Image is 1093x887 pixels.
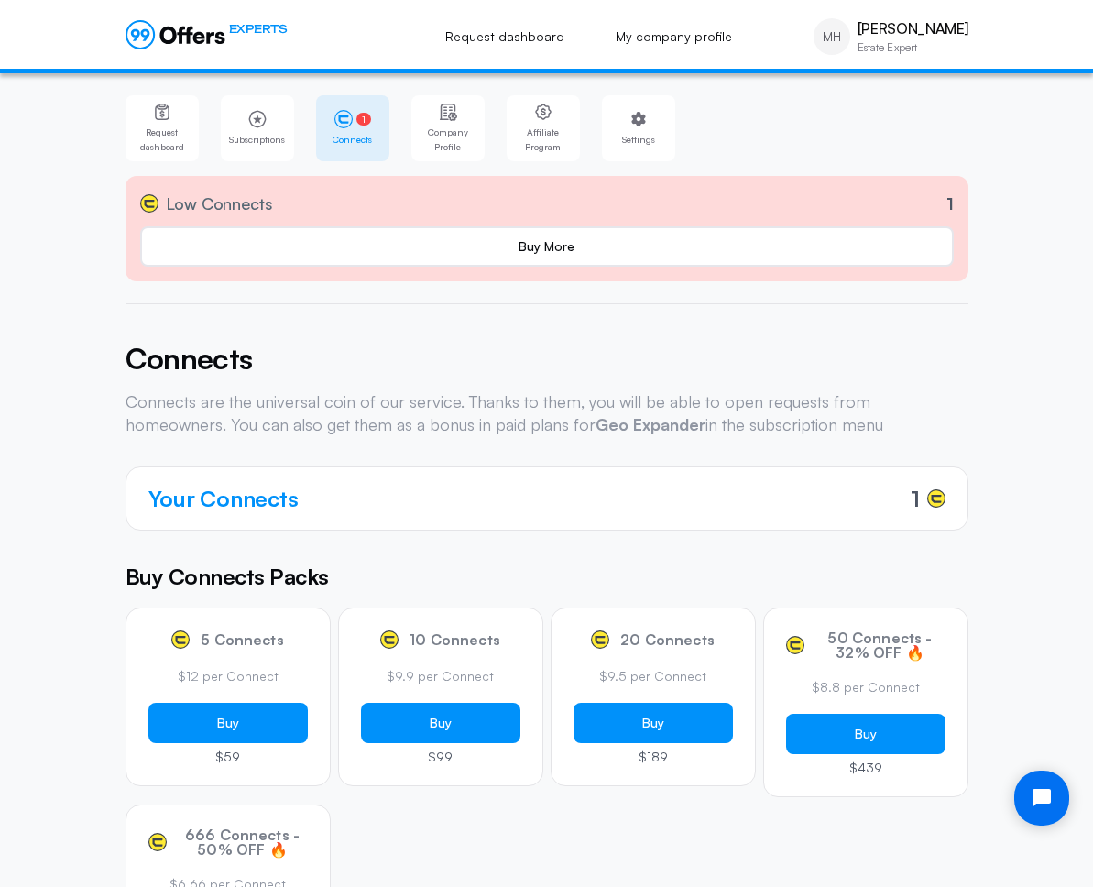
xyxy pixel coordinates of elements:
p: [PERSON_NAME] [858,20,968,38]
a: Subscriptions [221,95,294,161]
span: Subscriptions [226,132,289,147]
h4: Your Connects [148,482,299,515]
span: MH [823,27,841,46]
a: 1Connects [316,95,389,161]
a: Affiliate Program [507,95,580,161]
span: 1 [911,482,920,515]
p: $439 [786,761,945,774]
p: $189 [574,750,733,763]
p: $9.9 per Connect [361,667,520,685]
a: Request dashboard [425,16,585,57]
iframe: Tidio Chat [999,755,1085,841]
span: 10 Connects [410,632,500,647]
p: 1 [946,192,954,216]
span: Low Connects [166,191,273,217]
span: Affiliate Program [512,125,574,154]
a: Settings [602,95,675,161]
p: $99 [361,750,520,763]
p: $59 [148,750,308,763]
p: $8.8 per Connect [786,678,945,696]
strong: Geo Expander [596,414,705,434]
span: 20 Connects [620,632,715,647]
h4: Connects [126,341,968,376]
button: Buy [361,703,520,743]
a: Company Profile [411,95,485,161]
span: 50 Connects - 32% OFF 🔥 [815,630,945,660]
span: Connects [322,132,384,147]
button: Buy [148,703,308,743]
button: Buy [574,703,733,743]
a: EXPERTS [126,20,288,49]
a: Request dashboard [126,95,199,161]
span: EXPERTS [229,20,288,38]
span: Company Profile [417,125,479,154]
p: $9.5 per Connect [574,667,733,685]
span: Request dashboard [131,125,193,154]
span: 5 Connects [201,632,284,647]
p: $12 per Connect [148,667,308,685]
a: My company profile [596,16,752,57]
a: Buy More [140,226,954,267]
span: Settings [607,132,670,147]
span: 1 [356,113,371,126]
p: Estate Expert [858,42,968,53]
h5: Buy Connects Packs [126,560,968,593]
span: 666 Connects - 50% OFF 🔥 [178,827,308,857]
p: Connects are the universal coin of our service. Thanks to them, you will be able to open requests... [126,390,968,436]
button: Buy [786,714,945,754]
